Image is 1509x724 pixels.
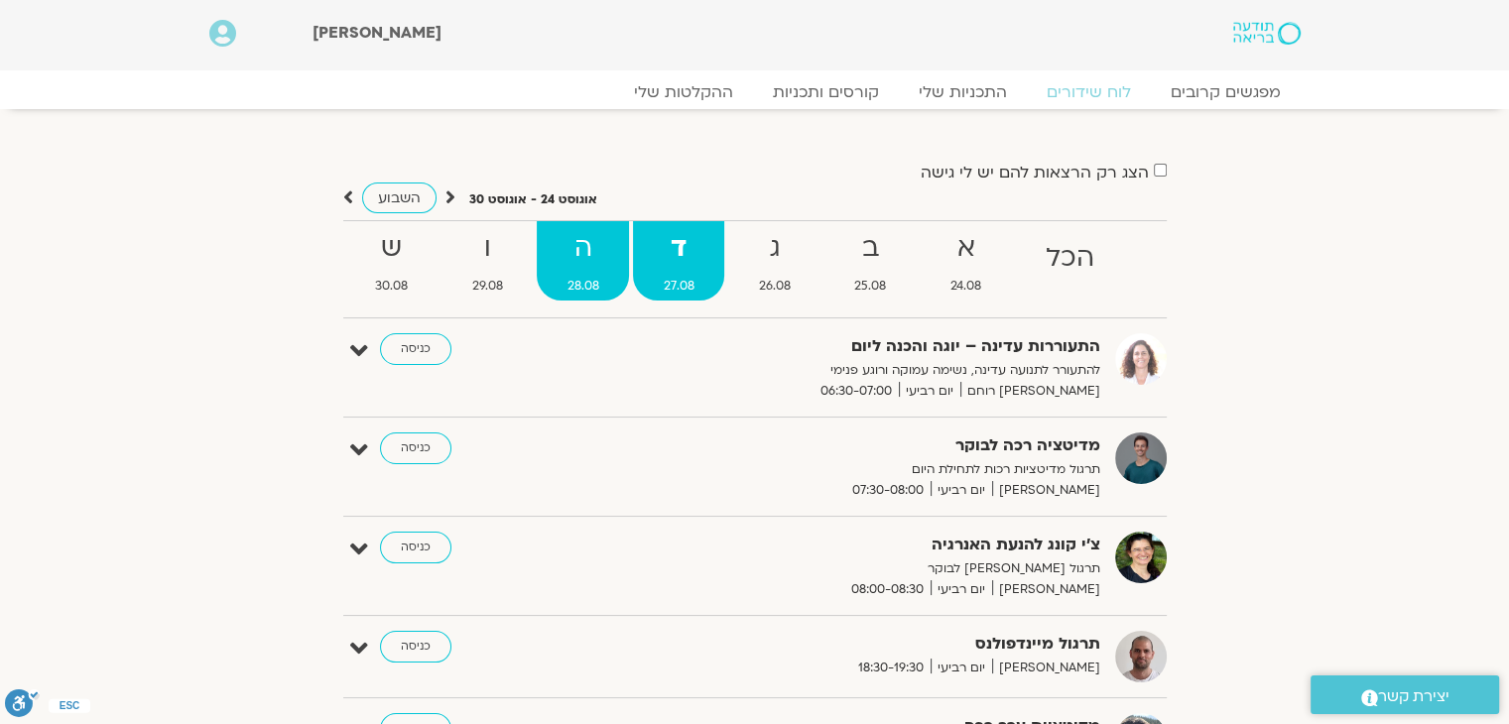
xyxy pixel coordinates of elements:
[441,221,533,301] a: ו29.08
[931,480,992,501] span: יום רביעי
[378,188,421,207] span: השבוע
[921,276,1012,297] span: 24.08
[614,432,1100,459] strong: מדיטציה רכה לבוקר
[633,276,724,297] span: 27.08
[1016,236,1125,281] strong: הכל
[814,381,899,402] span: 06:30-07:00
[633,221,724,301] a: ד27.08
[469,189,597,210] p: אוגוסט 24 - אוגוסט 30
[614,360,1100,381] p: להתעורר לתנועה עדינה, נשימה עמוקה ורוגע פנימי
[931,658,992,678] span: יום רביעי
[921,164,1149,181] label: הצג רק הרצאות להם יש לי גישה
[992,658,1100,678] span: [PERSON_NAME]
[380,532,451,563] a: כניסה
[824,221,917,301] a: ב25.08
[1311,675,1499,714] a: יצירת קשר
[992,579,1100,600] span: [PERSON_NAME]
[1151,82,1301,102] a: מפגשים קרובים
[614,558,1100,579] p: תרגול [PERSON_NAME] לבוקר
[1016,221,1125,301] a: הכל
[921,221,1012,301] a: א24.08
[380,333,451,365] a: כניסה
[1027,82,1151,102] a: לוח שידורים
[441,226,533,271] strong: ו
[728,226,820,271] strong: ג
[441,276,533,297] span: 29.08
[851,658,931,678] span: 18:30-19:30
[345,226,439,271] strong: ש
[614,631,1100,658] strong: תרגול מיינדפולנס
[537,276,629,297] span: 28.08
[362,182,437,213] a: השבוע
[921,226,1012,271] strong: א
[537,226,629,271] strong: ה
[824,276,917,297] span: 25.08
[380,631,451,663] a: כניסה
[537,221,629,301] a: ה28.08
[313,22,441,44] span: [PERSON_NAME]
[380,432,451,464] a: כניסה
[209,82,1301,102] nav: Menu
[633,226,724,271] strong: ד
[345,276,439,297] span: 30.08
[728,221,820,301] a: ג26.08
[1378,683,1449,710] span: יצירת קשר
[899,381,960,402] span: יום רביעי
[614,532,1100,558] strong: צ'י קונג להנעת האנרגיה
[844,579,931,600] span: 08:00-08:30
[614,82,753,102] a: ההקלטות שלי
[728,276,820,297] span: 26.08
[614,333,1100,360] strong: התעוררות עדינה – יוגה והכנה ליום
[992,480,1100,501] span: [PERSON_NAME]
[960,381,1100,402] span: [PERSON_NAME] רוחם
[614,459,1100,480] p: תרגול מדיטציות רכות לתחילת היום
[345,221,439,301] a: ש30.08
[931,579,992,600] span: יום רביעי
[753,82,899,102] a: קורסים ותכניות
[824,226,917,271] strong: ב
[845,480,931,501] span: 07:30-08:00
[899,82,1027,102] a: התכניות שלי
